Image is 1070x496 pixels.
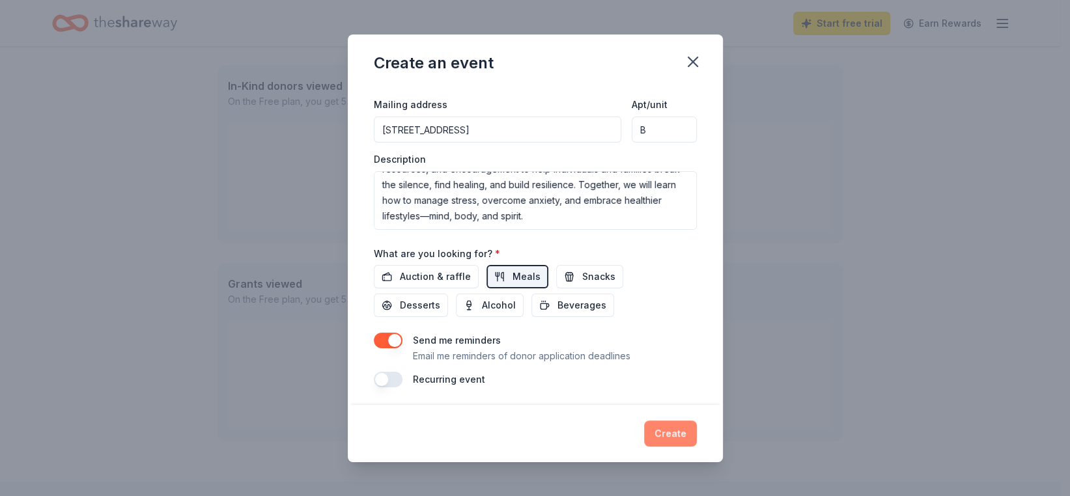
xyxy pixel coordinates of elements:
[413,335,501,346] label: Send me reminders
[374,265,479,288] button: Auction & raffle
[632,98,668,111] label: Apt/unit
[400,269,471,284] span: Auction & raffle
[513,269,541,284] span: Meals
[482,297,516,313] span: Alcohol
[413,348,630,364] p: Email me reminders of donor application deadlines
[400,297,440,313] span: Desserts
[556,265,623,288] button: Snacks
[456,294,524,317] button: Alcohol
[644,420,697,447] button: Create
[374,247,500,260] label: What are you looking for?
[374,171,697,230] textarea: Join us for a powerful Health & Wellness Community Event dedicated to raising awareness about men...
[374,153,426,166] label: Description
[557,297,606,313] span: Beverages
[374,98,447,111] label: Mailing address
[632,117,696,143] input: #
[413,374,485,385] label: Recurring event
[374,117,622,143] input: Enter a US address
[374,294,448,317] button: Desserts
[374,53,494,74] div: Create an event
[582,269,615,284] span: Snacks
[486,265,548,288] button: Meals
[531,294,614,317] button: Beverages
